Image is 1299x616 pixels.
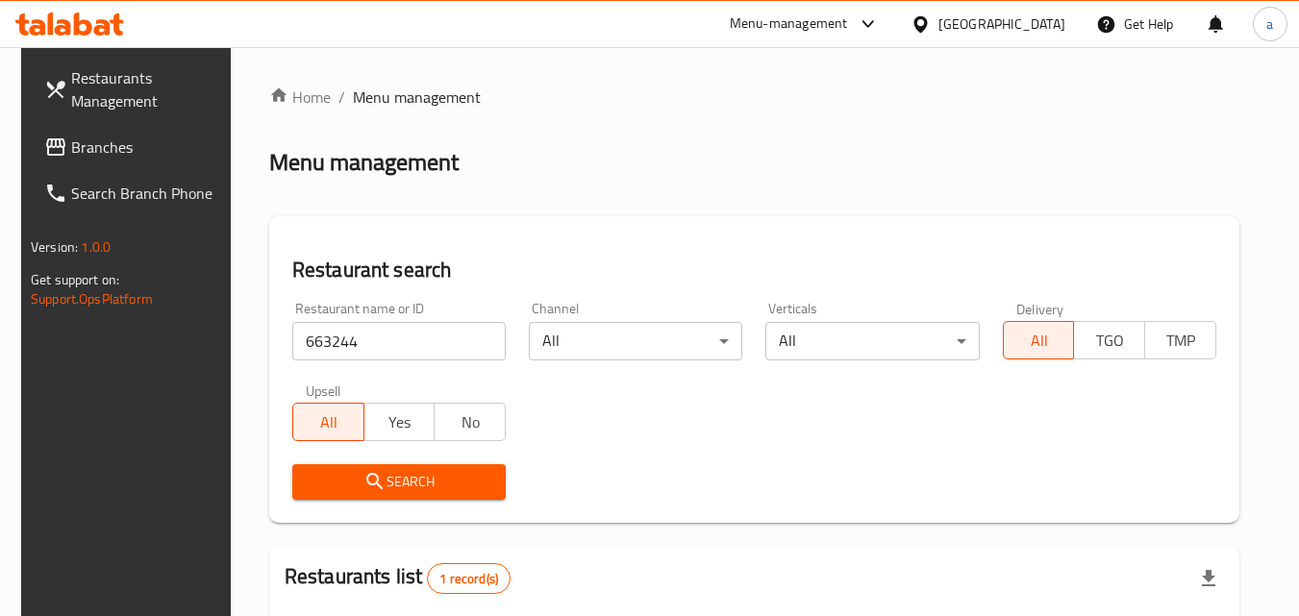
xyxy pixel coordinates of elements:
div: Export file [1186,555,1232,602]
button: TGO [1073,321,1145,359]
a: Restaurants Management [29,55,238,124]
span: 1.0.0 [81,234,111,259]
span: No [442,408,498,436]
label: Delivery [1016,302,1064,315]
a: Branches [29,124,238,170]
h2: Restaurants list [285,562,511,594]
div: Menu-management [730,12,848,36]
button: No [434,403,506,441]
span: TGO [1082,327,1137,355]
button: All [1003,321,1075,359]
h2: Menu management [269,147,459,178]
span: All [301,408,357,436]
a: Support.OpsPlatform [31,286,153,311]
a: Home [269,86,331,109]
nav: breadcrumb [269,86,1239,109]
span: Search [308,470,490,494]
div: All [529,322,742,360]
div: All [765,322,979,360]
span: Search Branch Phone [71,182,223,205]
span: Branches [71,136,223,159]
li: / [338,86,345,109]
button: Search [292,464,506,500]
span: Menu management [353,86,481,109]
div: Total records count [427,563,511,594]
span: Restaurants Management [71,66,223,112]
button: Yes [363,403,436,441]
button: TMP [1144,321,1216,359]
a: Search Branch Phone [29,170,238,216]
span: Version: [31,234,78,259]
span: Yes [372,408,428,436]
h2: Restaurant search [292,256,1216,284]
span: TMP [1153,327,1209,355]
span: 1 record(s) [428,570,510,588]
span: All [1012,327,1067,355]
input: Search for restaurant name or ID.. [292,322,506,360]
div: [GEOGRAPHIC_DATA] [938,13,1065,35]
span: Get support on: [31,267,119,292]
span: a [1266,13,1273,35]
label: Upsell [306,383,341,397]
button: All [292,403,364,441]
